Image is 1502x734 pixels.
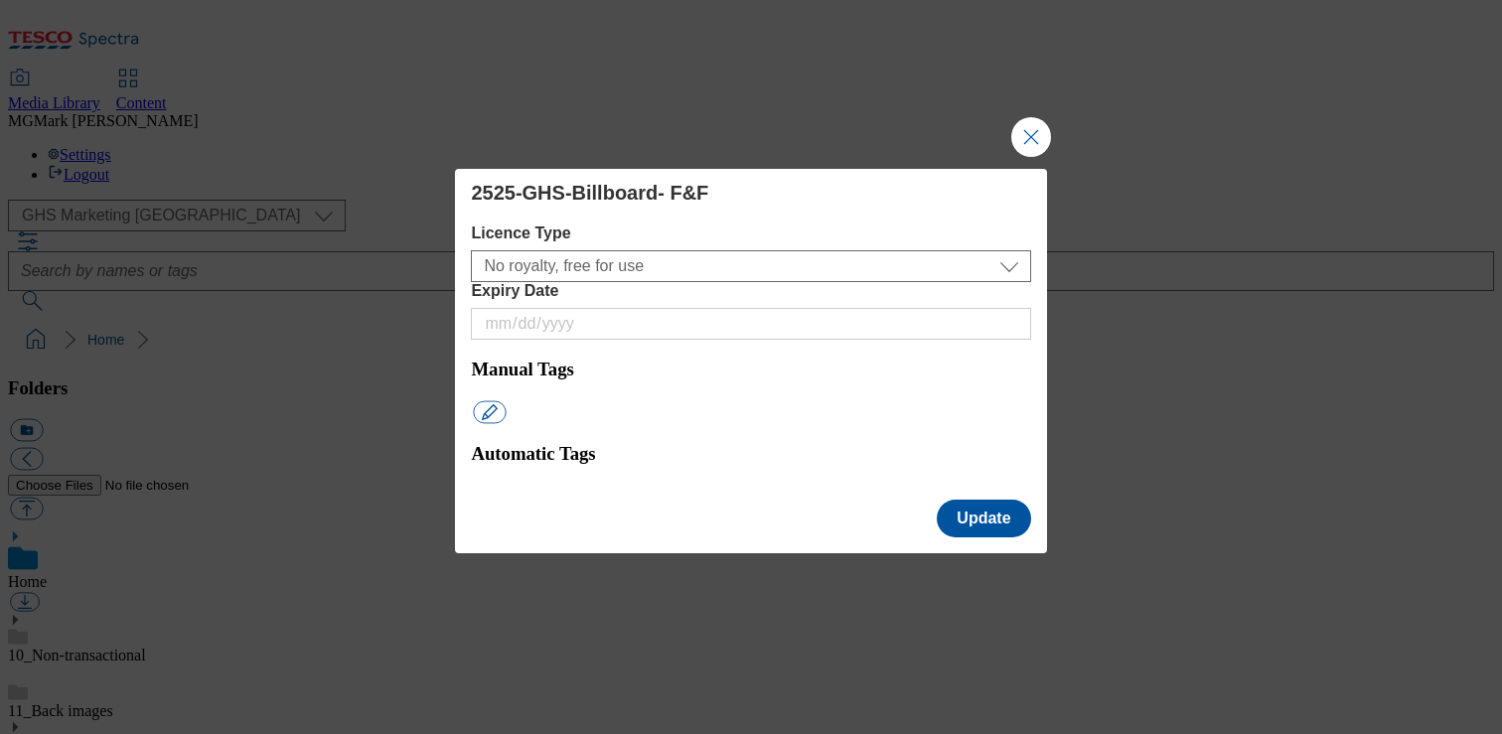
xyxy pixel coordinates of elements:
h3: Automatic Tags [471,443,1030,465]
h3: Manual Tags [471,359,1030,380]
div: Modal [455,169,1046,553]
div: 2525-GHS-Billboard- F&F [471,181,1030,205]
label: Expiry Date [471,282,1030,300]
label: Licence Type [471,224,1030,242]
button: Update [937,500,1030,537]
button: Close Modal [1011,117,1051,157]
